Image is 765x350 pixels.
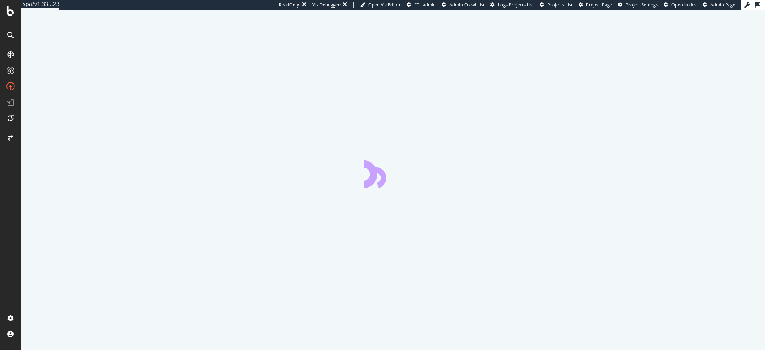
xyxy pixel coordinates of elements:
[671,2,697,8] span: Open in dev
[618,2,658,8] a: Project Settings
[414,2,436,8] span: FTL admin
[579,2,612,8] a: Project Page
[710,2,735,8] span: Admin Page
[407,2,436,8] a: FTL admin
[449,2,484,8] span: Admin Crawl List
[540,2,573,8] a: Projects List
[490,2,534,8] a: Logs Projects List
[626,2,658,8] span: Project Settings
[498,2,534,8] span: Logs Projects List
[442,2,484,8] a: Admin Crawl List
[586,2,612,8] span: Project Page
[312,2,341,8] div: Viz Debugger:
[547,2,573,8] span: Projects List
[279,2,300,8] div: ReadOnly:
[364,159,422,188] div: animation
[664,2,697,8] a: Open in dev
[368,2,401,8] span: Open Viz Editor
[703,2,735,8] a: Admin Page
[360,2,401,8] a: Open Viz Editor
